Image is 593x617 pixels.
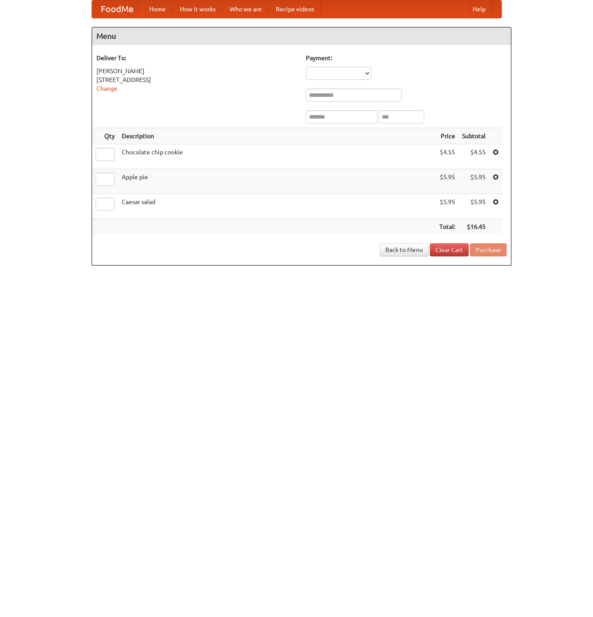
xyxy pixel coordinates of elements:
[96,67,297,75] div: [PERSON_NAME]
[436,169,459,194] td: $5.95
[459,194,489,219] td: $5.95
[118,194,436,219] td: Caesar salad
[459,219,489,235] th: $16.45
[118,128,436,144] th: Description
[269,0,321,18] a: Recipe videos
[92,27,511,45] h4: Menu
[96,75,297,84] div: [STREET_ADDRESS]
[459,144,489,169] td: $4.55
[380,243,428,256] a: Back to Menu
[92,128,118,144] th: Qty
[459,169,489,194] td: $5.95
[96,54,297,62] h5: Deliver To:
[118,169,436,194] td: Apple pie
[306,54,507,62] h5: Payment:
[466,0,493,18] a: Help
[436,194,459,219] td: $5.95
[92,0,142,18] a: FoodMe
[223,0,269,18] a: Who we are
[436,144,459,169] td: $4.55
[436,128,459,144] th: Price
[436,219,459,235] th: Total:
[459,128,489,144] th: Subtotal
[430,243,469,256] a: Clear Cart
[470,243,507,256] button: Purchase
[118,144,436,169] td: Chocolate chip cookie
[96,85,117,92] a: Change
[173,0,223,18] a: How it works
[142,0,173,18] a: Home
